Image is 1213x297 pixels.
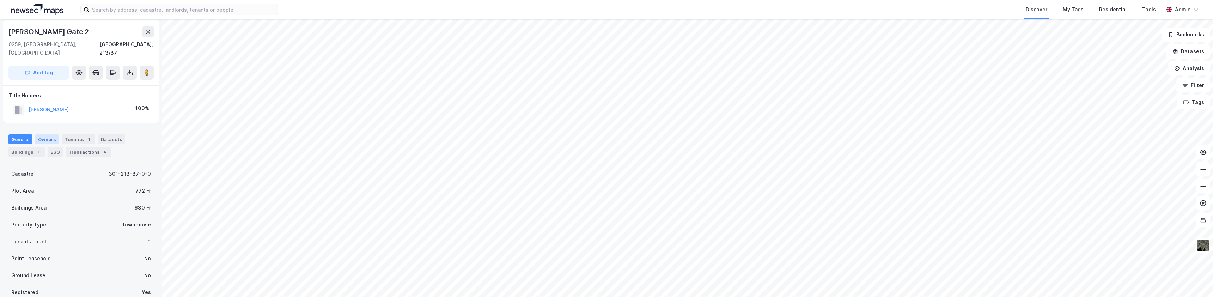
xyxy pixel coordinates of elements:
div: Cadastre [11,170,33,178]
div: Tenants [62,134,95,144]
div: Townhouse [122,220,151,229]
button: Bookmarks [1162,28,1210,42]
button: Datasets [1166,44,1210,59]
div: 630 ㎡ [134,204,151,212]
iframe: Chat Widget [1178,263,1213,297]
div: 1 [35,148,42,156]
div: Yes [142,288,151,297]
div: Title Holders [9,91,153,100]
div: No [144,254,151,263]
button: Tags [1177,95,1210,109]
div: ESG [48,147,63,157]
div: Widżet czatu [1178,263,1213,297]
button: Analysis [1168,61,1210,75]
div: Transactions [66,147,111,157]
div: Property Type [11,220,46,229]
button: Filter [1176,78,1210,92]
div: Buildings [8,147,45,157]
div: Tenants count [11,237,47,246]
div: 772 ㎡ [135,187,151,195]
div: General [8,134,32,144]
div: Point Leasehold [11,254,51,263]
div: 1 [148,237,151,246]
div: Buildings Area [11,204,47,212]
div: 0259, [GEOGRAPHIC_DATA], [GEOGRAPHIC_DATA] [8,40,99,57]
div: [PERSON_NAME] Gate 2 [8,26,90,37]
div: Plot Area [11,187,34,195]
div: 301-213-87-0-0 [109,170,151,178]
div: Ground Lease [11,271,45,280]
div: Tools [1142,5,1156,14]
div: 4 [101,148,108,156]
button: Add tag [8,66,69,80]
div: Datasets [98,134,125,144]
div: 1 [85,136,92,143]
div: Discover [1026,5,1047,14]
div: No [144,271,151,280]
div: Owners [35,134,59,144]
div: Residential [1099,5,1127,14]
div: Registered [11,288,38,297]
img: logo.a4113a55bc3d86da70a041830d287a7e.svg [11,4,63,15]
div: My Tags [1063,5,1084,14]
div: 100% [135,104,149,113]
div: Admin [1175,5,1190,14]
input: Search by address, cadastre, landlords, tenants or people [89,4,278,15]
img: 9k= [1196,239,1210,252]
div: [GEOGRAPHIC_DATA], 213/87 [99,40,154,57]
